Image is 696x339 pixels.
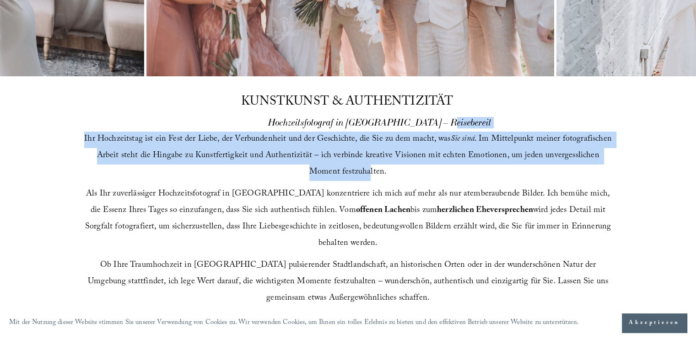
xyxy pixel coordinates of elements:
[268,117,491,128] font: Hochzeitsfotograf in [GEOGRAPHIC_DATA] – Reisebereit
[622,313,687,333] button: Akzeptieren
[9,318,579,328] font: Mit der Nutzung dieser Website stimmen Sie unserer Verwendung von Cookies zu. Wir verwenden Cooki...
[410,204,437,218] font: bis zum
[629,318,680,328] font: Akzeptieren
[97,132,614,180] font: . Im Mittelpunkt meiner fotografischen Arbeit steht die Hingabe zu Kunstfertigkeit und Authentizi...
[356,204,410,218] font: offenen Lachen
[85,204,613,251] font: wird jedes Detail mit Sorgfalt fotografiert, um sicherzustellen, dass Ihre Liebesgeschichte in ze...
[88,259,610,306] font: Ob Ihre Traumhochzeit in [GEOGRAPHIC_DATA] pulsierender Stadtlandschaft, an historischen Orten od...
[451,132,475,147] font: Sie sind
[241,92,453,113] font: KUNSTKUNST & AUTHENTIZITÄT
[84,132,450,147] font: Ihr Hochzeitstag ist ein Fest der Liebe, der Verbundenheit und der Geschichte, die Sie zu dem mac...
[86,187,612,218] font: Als Ihr zuverlässiger Hochzeitsfotograf in [GEOGRAPHIC_DATA] konzentriere ich mich auf mehr als n...
[437,204,533,218] font: herzlichen Eheversprechen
